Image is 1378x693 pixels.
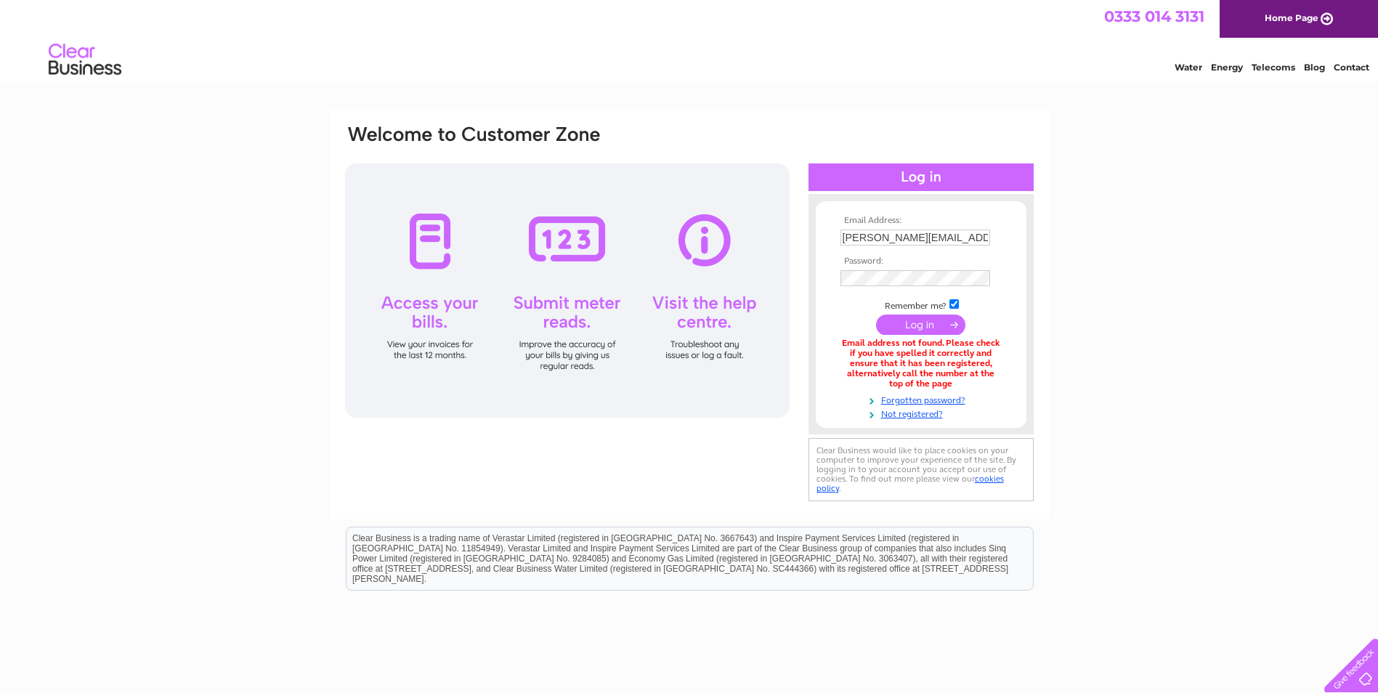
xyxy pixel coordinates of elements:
a: Contact [1334,62,1369,73]
a: Forgotten password? [840,392,1005,406]
input: Submit [876,315,965,335]
div: Email address not found. Please check if you have spelled it correctly and ensure that it has bee... [840,339,1002,389]
th: Password: [837,256,1005,267]
div: Clear Business is a trading name of Verastar Limited (registered in [GEOGRAPHIC_DATA] No. 3667643... [346,8,1033,70]
a: Telecoms [1252,62,1295,73]
a: cookies policy [816,474,1004,493]
a: Not registered? [840,406,1005,420]
th: Email Address: [837,216,1005,226]
a: Water [1175,62,1202,73]
a: 0333 014 3131 [1104,7,1204,25]
div: Clear Business would like to place cookies on your computer to improve your experience of the sit... [808,438,1034,501]
a: Energy [1211,62,1243,73]
a: Blog [1304,62,1325,73]
td: Remember me? [837,297,1005,312]
img: logo.png [48,38,122,82]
